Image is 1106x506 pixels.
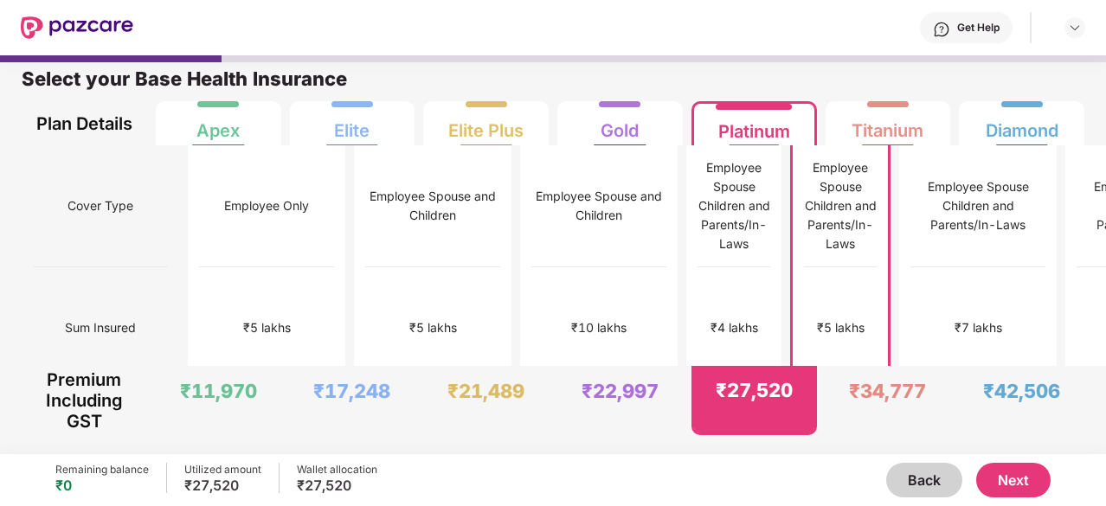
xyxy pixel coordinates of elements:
[817,318,865,337] div: ₹5 lakhs
[448,106,524,141] div: Elite Plus
[910,177,1045,234] div: Employee Spouse Children and Parents/In-Laws
[571,318,627,337] div: ₹10 lakhs
[957,21,1000,35] div: Get Help
[365,187,500,225] div: Employee Spouse and Children
[55,477,149,494] div: ₹0
[55,463,149,477] div: Remaining balance
[582,379,659,403] div: ₹22,997
[68,189,133,222] span: Cover Type
[65,311,136,344] span: Sum Insured
[886,463,962,497] button: Back
[711,318,758,337] div: ₹4 lakhs
[297,477,377,494] div: ₹27,520
[698,158,770,253] div: Employee Spouse Children and Parents/In-Laws
[933,21,950,38] img: svg+xml;base64,PHN2ZyBpZD0iSGVscC0zMngzMiIgeG1sbnM9Imh0dHA6Ly93d3cudzMub3JnLzIwMDAvc3ZnIiB3aWR0aD...
[716,378,793,402] div: ₹27,520
[804,158,877,253] div: Employee Spouse Children and Parents/In-Laws
[33,101,136,145] div: Plan Details
[852,106,923,141] div: Titanium
[601,106,639,141] div: Gold
[21,16,133,39] img: New Pazcare Logo
[224,196,309,215] div: Employee Only
[196,106,240,141] div: Apex
[986,106,1058,141] div: Diamond
[33,366,136,435] div: Premium Including GST
[22,67,1084,101] div: Select your Base Health Insurance
[976,463,1051,497] button: Next
[243,318,291,337] div: ₹5 lakhs
[297,463,377,477] div: Wallet allocation
[718,107,790,142] div: Platinum
[849,379,926,403] div: ₹34,777
[447,379,524,403] div: ₹21,489
[531,187,666,225] div: Employee Spouse and Children
[334,106,370,141] div: Elite
[184,477,261,494] div: ₹27,520
[983,379,1060,403] div: ₹42,506
[313,379,390,403] div: ₹17,248
[409,318,457,337] div: ₹5 lakhs
[1068,21,1082,35] img: svg+xml;base64,PHN2ZyBpZD0iRHJvcGRvd24tMzJ4MzIiIHhtbG5zPSJodHRwOi8vd3d3LnczLm9yZy8yMDAwL3N2ZyIgd2...
[184,463,261,477] div: Utilized amount
[955,318,1002,337] div: ₹7 lakhs
[180,379,257,403] div: ₹11,970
